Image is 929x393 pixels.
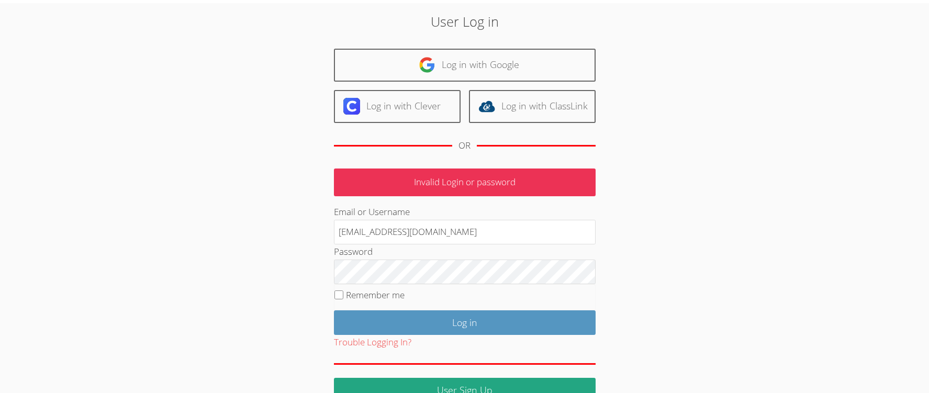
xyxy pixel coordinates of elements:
a: Log in with ClassLink [469,90,596,123]
img: classlink-logo-d6bb404cc1216ec64c9a2012d9dc4662098be43eaf13dc465df04b49fa7ab582.svg [478,98,495,115]
img: google-logo-50288ca7cdecda66e5e0955fdab243c47b7ad437acaf1139b6f446037453330a.svg [419,57,435,73]
input: Log in [334,310,596,335]
label: Email or Username [334,206,410,218]
button: Trouble Logging In? [334,335,411,350]
img: clever-logo-6eab21bc6e7a338710f1a6ff85c0baf02591cd810cc4098c63d3a4b26e2feb20.svg [343,98,360,115]
a: Log in with Clever [334,90,461,123]
h2: User Log in [214,12,715,31]
p: Invalid Login or password [334,169,596,196]
div: OR [458,138,471,153]
label: Password [334,245,373,257]
label: Remember me [346,289,405,301]
a: Log in with Google [334,49,596,82]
